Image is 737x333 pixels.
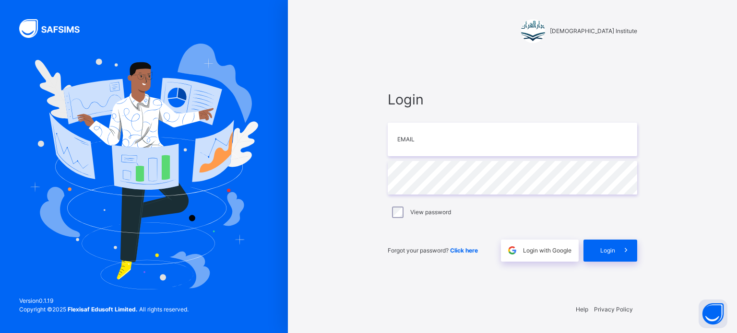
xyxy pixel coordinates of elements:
[576,306,588,313] a: Help
[19,19,91,38] img: SAFSIMS Logo
[699,299,727,328] button: Open asap
[410,208,451,217] label: View password
[600,246,615,255] span: Login
[19,297,189,305] span: Version 0.1.19
[19,306,189,313] span: Copyright © 2025 All rights reserved.
[388,89,637,110] span: Login
[523,246,571,255] span: Login with Google
[450,247,478,254] a: Click here
[550,27,637,35] span: [DEMOGRAPHIC_DATA] Institute
[68,306,138,313] strong: Flexisaf Edusoft Limited.
[388,247,478,254] span: Forgot your password?
[594,306,633,313] a: Privacy Policy
[507,245,518,256] img: google.396cfc9801f0270233282035f929180a.svg
[30,44,258,289] img: Hero Image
